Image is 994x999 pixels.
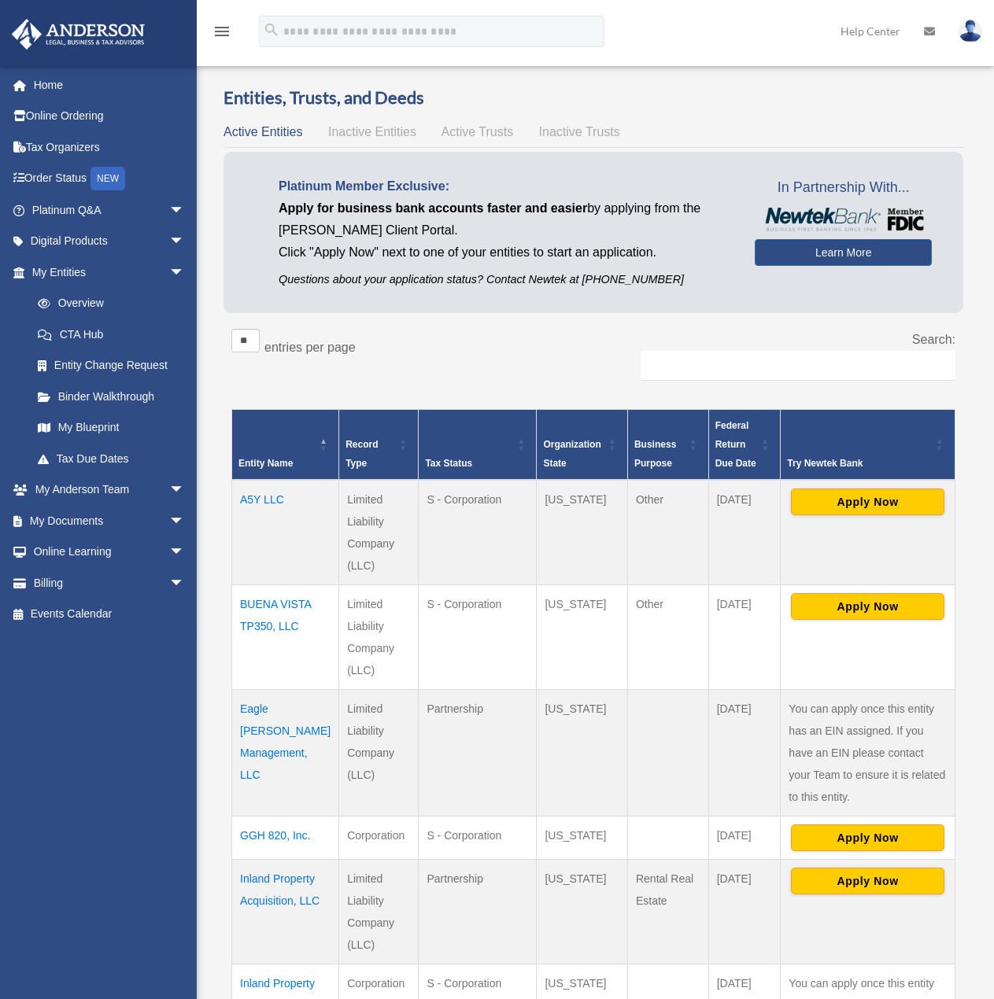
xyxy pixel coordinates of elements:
[264,341,356,354] label: entries per page
[169,567,201,599] span: arrow_drop_down
[11,131,209,163] a: Tax Organizers
[22,288,193,319] a: Overview
[419,859,537,964] td: Partnership
[11,194,209,226] a: Platinum Q&Aarrow_drop_down
[791,593,944,620] button: Apply Now
[11,69,209,101] a: Home
[537,409,628,480] th: Organization State: Activate to sort
[537,689,628,816] td: [US_STATE]
[787,454,931,473] div: Try Newtek Bank
[11,163,209,195] a: Order StatusNEW
[11,256,201,288] a: My Entitiesarrow_drop_down
[169,505,201,537] span: arrow_drop_down
[224,86,963,110] h3: Entities, Trusts, and Deeds
[708,816,781,859] td: [DATE]
[22,381,201,412] a: Binder Walkthrough
[22,350,201,382] a: Entity Change Request
[708,409,781,480] th: Federal Return Due Date: Activate to sort
[708,480,781,585] td: [DATE]
[22,319,201,350] a: CTA Hub
[539,125,620,138] span: Inactive Trusts
[627,409,708,480] th: Business Purpose: Activate to sort
[708,689,781,816] td: [DATE]
[339,859,419,964] td: Limited Liability Company (LLC)
[169,474,201,507] span: arrow_drop_down
[212,22,231,41] i: menu
[543,439,600,469] span: Organization State
[169,256,201,289] span: arrow_drop_down
[715,420,756,469] span: Federal Return Due Date
[11,536,209,568] a: Online Learningarrow_drop_down
[537,584,628,689] td: [US_STATE]
[91,167,125,190] div: NEW
[345,439,378,469] span: Record Type
[755,239,932,266] a: Learn More
[708,859,781,964] td: [DATE]
[959,20,982,42] img: User Pic
[781,409,955,480] th: Try Newtek Bank : Activate to sort
[279,241,731,264] p: Click "Apply Now" next to one of your entities to start an application.
[232,689,339,816] td: Eagle [PERSON_NAME] Management, LLC
[279,197,731,241] p: by applying from the [PERSON_NAME] Client Portal.
[627,859,708,964] td: Rental Real Estate
[537,816,628,859] td: [US_STATE]
[11,226,209,257] a: Digital Productsarrow_drop_down
[7,19,150,50] img: Anderson Advisors Platinum Portal
[339,584,419,689] td: Limited Liability Company (LLC)
[232,859,339,964] td: Inland Property Acquisition, LLC
[912,333,955,346] label: Search:
[22,443,201,474] a: Tax Due Dates
[238,458,293,469] span: Entity Name
[11,101,209,132] a: Online Ordering
[627,584,708,689] td: Other
[169,226,201,258] span: arrow_drop_down
[339,480,419,585] td: Limited Liability Company (LLC)
[419,409,537,480] th: Tax Status: Activate to sort
[763,208,924,231] img: NewtekBankLogoSM.png
[169,536,201,569] span: arrow_drop_down
[11,474,209,506] a: My Anderson Teamarrow_drop_down
[22,412,201,444] a: My Blueprint
[279,201,587,215] span: Apply for business bank accounts faster and easier
[279,175,731,197] p: Platinum Member Exclusive:
[634,439,676,469] span: Business Purpose
[755,175,932,201] span: In Partnership With...
[425,458,472,469] span: Tax Status
[442,125,514,138] span: Active Trusts
[627,480,708,585] td: Other
[11,567,209,599] a: Billingarrow_drop_down
[232,816,339,859] td: GGH 820, Inc.
[791,488,944,515] button: Apply Now
[537,480,628,585] td: [US_STATE]
[419,584,537,689] td: S - Corporation
[339,816,419,859] td: Corporation
[419,480,537,585] td: S - Corporation
[791,868,944,894] button: Apply Now
[339,409,419,480] th: Record Type: Activate to sort
[224,125,302,138] span: Active Entities
[328,125,416,138] span: Inactive Entities
[232,584,339,689] td: BUENA VISTA TP350, LLC
[791,824,944,851] button: Apply Now
[212,28,231,41] a: menu
[419,689,537,816] td: Partnership
[232,480,339,585] td: A5Y LLC
[169,194,201,227] span: arrow_drop_down
[781,689,955,816] td: You can apply once this entity has an EIN assigned. If you have an EIN please contact your Team t...
[11,505,209,536] a: My Documentsarrow_drop_down
[263,21,280,39] i: search
[419,816,537,859] td: S - Corporation
[708,584,781,689] td: [DATE]
[232,409,339,480] th: Entity Name: Activate to invert sorting
[339,689,419,816] td: Limited Liability Company (LLC)
[537,859,628,964] td: [US_STATE]
[279,270,731,289] p: Questions about your application status? Contact Newtek at [PHONE_NUMBER]
[11,599,209,630] a: Events Calendar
